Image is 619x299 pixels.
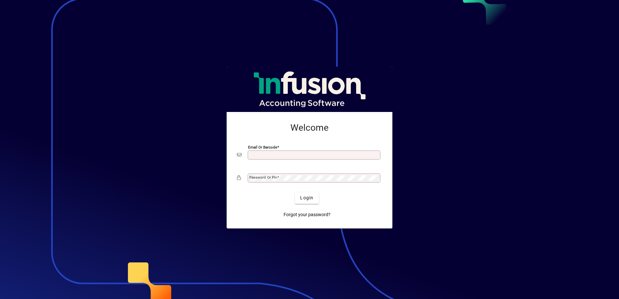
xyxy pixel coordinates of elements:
[281,209,333,221] a: Forgot your password?
[284,211,331,218] span: Forgot your password?
[300,194,313,201] span: Login
[249,175,277,180] mat-label: Password or Pin
[295,192,319,204] button: Login
[248,145,277,149] mat-label: Email or Barcode
[237,122,382,133] h2: Welcome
